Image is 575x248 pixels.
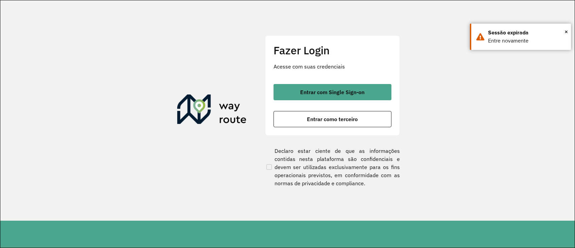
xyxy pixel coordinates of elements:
[488,37,566,45] div: Entre novamente
[307,116,358,122] span: Entrar como terceiro
[274,111,391,127] button: button
[488,29,566,37] div: Sessão expirada
[177,94,247,127] img: Roteirizador AmbevTech
[300,89,364,95] span: Entrar com Single Sign-on
[274,84,391,100] button: button
[265,147,400,187] label: Declaro estar ciente de que as informações contidas nesta plataforma são confidenciais e devem se...
[565,27,568,37] button: Close
[274,62,391,71] p: Acesse com suas credenciais
[274,44,391,57] h2: Fazer Login
[565,27,568,37] span: ×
